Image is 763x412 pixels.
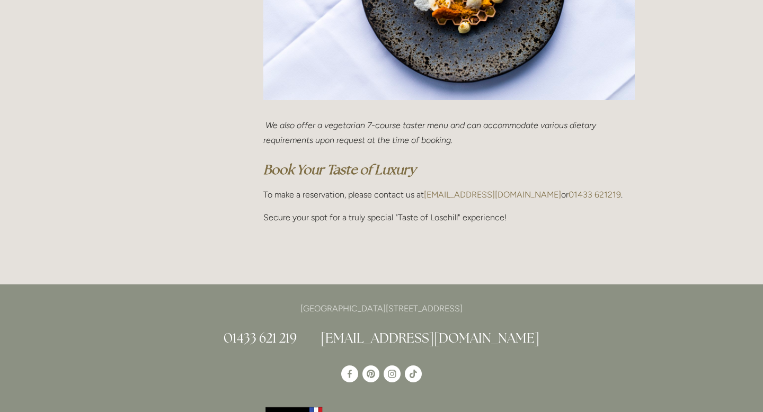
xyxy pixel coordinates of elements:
a: [EMAIL_ADDRESS][DOMAIN_NAME] [321,329,539,346]
p: [GEOGRAPHIC_DATA][STREET_ADDRESS] [128,301,635,316]
a: Losehill House Hotel & Spa [341,365,358,382]
a: [EMAIL_ADDRESS][DOMAIN_NAME] [424,190,561,200]
a: Instagram [384,365,401,382]
a: 01433 621 219 [224,329,297,346]
em: We also offer a vegetarian 7-course taster menu and can accommodate various dietary requirements ... [263,120,598,145]
a: TikTok [405,365,422,382]
p: To make a reservation, please contact us at or . [263,187,635,202]
a: Book Your Taste of Luxury [263,161,416,178]
a: Pinterest [362,365,379,382]
p: Secure your spot for a truly special "Taste of Losehill" experience! [263,210,635,225]
a: 01433 621219 [569,190,621,200]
